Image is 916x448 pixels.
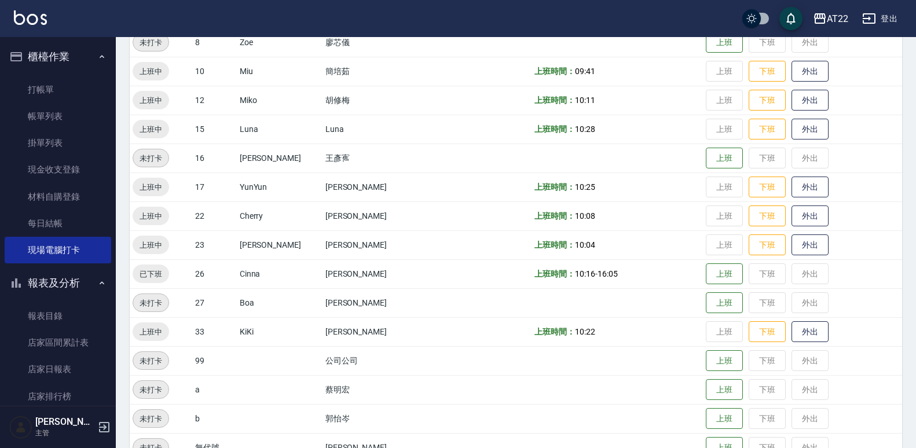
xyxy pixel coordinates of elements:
span: 09:41 [575,67,595,76]
button: 登出 [858,8,902,30]
button: 上班 [706,263,743,285]
b: 上班時間： [534,327,575,336]
span: 未打卡 [133,355,168,367]
button: 報表及分析 [5,268,111,298]
td: 12 [192,86,237,115]
span: 未打卡 [133,384,168,396]
span: 未打卡 [133,152,168,164]
b: 上班時間： [534,67,575,76]
span: 上班中 [133,123,169,135]
a: 現場電腦打卡 [5,237,111,263]
button: 上班 [706,350,743,372]
button: 上班 [706,408,743,429]
td: [PERSON_NAME] [323,288,446,317]
td: Luna [237,115,323,144]
span: 上班中 [133,239,169,251]
td: [PERSON_NAME] [323,201,446,230]
button: 外出 [792,205,829,227]
td: 蔡明宏 [323,375,446,404]
b: 上班時間： [534,96,575,105]
span: 10:11 [575,96,595,105]
button: 下班 [749,90,786,111]
button: 上班 [706,379,743,401]
a: 材料自購登錄 [5,183,111,210]
span: 上班中 [133,210,169,222]
span: 上班中 [133,181,169,193]
td: 33 [192,317,237,346]
td: 15 [192,115,237,144]
b: 上班時間： [534,269,575,278]
td: a [192,375,237,404]
td: 16 [192,144,237,172]
span: 已下班 [133,268,169,280]
span: 未打卡 [133,413,168,425]
a: 店家區間累計表 [5,329,111,356]
td: 胡修梅 [323,86,446,115]
div: AT22 [827,12,848,26]
button: 上班 [706,292,743,314]
span: 10:08 [575,211,595,221]
td: - [532,259,703,288]
span: 未打卡 [133,36,168,49]
span: 16:05 [598,269,618,278]
td: [PERSON_NAME] [323,259,446,288]
b: 上班時間： [534,124,575,134]
button: 下班 [749,177,786,198]
button: 外出 [792,177,829,198]
b: 上班時間： [534,240,575,249]
td: 王彥寯 [323,144,446,172]
p: 主管 [35,428,94,438]
td: Luna [323,115,446,144]
a: 店家排行榜 [5,383,111,410]
td: Boa [237,288,323,317]
td: 22 [192,201,237,230]
td: 23 [192,230,237,259]
td: 8 [192,28,237,57]
span: 上班中 [133,326,169,338]
a: 帳單列表 [5,103,111,130]
td: 10 [192,57,237,86]
td: KiKi [237,317,323,346]
td: 26 [192,259,237,288]
td: [PERSON_NAME] [323,230,446,259]
span: 上班中 [133,65,169,78]
td: [PERSON_NAME] [323,172,446,201]
button: 下班 [749,321,786,343]
td: Miko [237,86,323,115]
td: Cinna [237,259,323,288]
td: 17 [192,172,237,201]
td: Miu [237,57,323,86]
td: Zoe [237,28,323,57]
td: b [192,404,237,433]
a: 打帳單 [5,76,111,103]
span: 10:16 [575,269,595,278]
img: Person [9,416,32,439]
button: 外出 [792,234,829,256]
td: [PERSON_NAME] [237,230,323,259]
span: 未打卡 [133,297,168,309]
button: 下班 [749,205,786,227]
a: 掛單列表 [5,130,111,156]
td: 廖芯儀 [323,28,446,57]
td: 郭怡岑 [323,404,446,433]
td: Cherry [237,201,323,230]
span: 10:28 [575,124,595,134]
button: 下班 [749,119,786,140]
button: save [779,7,803,30]
span: 10:25 [575,182,595,192]
a: 每日結帳 [5,210,111,237]
button: 外出 [792,90,829,111]
span: 上班中 [133,94,169,107]
td: 27 [192,288,237,317]
button: 上班 [706,32,743,53]
b: 上班時間： [534,211,575,221]
img: Logo [14,10,47,25]
button: 上班 [706,148,743,169]
td: [PERSON_NAME] [323,317,446,346]
button: 外出 [792,119,829,140]
button: AT22 [808,7,853,31]
h5: [PERSON_NAME] [35,416,94,428]
a: 報表目錄 [5,303,111,329]
button: 外出 [792,321,829,343]
td: 簡培茹 [323,57,446,86]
